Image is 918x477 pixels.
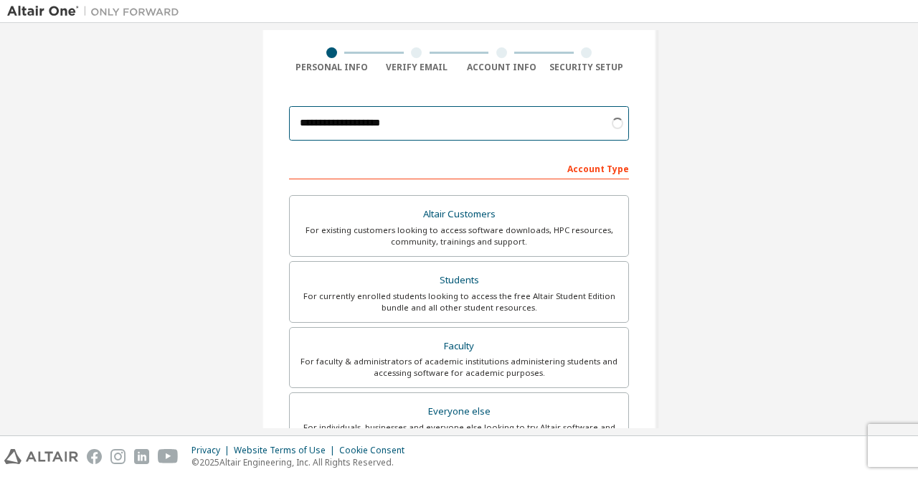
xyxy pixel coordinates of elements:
div: Altair Customers [298,204,620,225]
img: Altair One [7,4,186,19]
div: For currently enrolled students looking to access the free Altair Student Edition bundle and all ... [298,291,620,313]
div: Website Terms of Use [234,445,339,456]
div: Privacy [191,445,234,456]
img: instagram.svg [110,449,126,464]
div: Verify Email [374,62,460,73]
div: Students [298,270,620,291]
div: Everyone else [298,402,620,422]
div: Account Info [459,62,544,73]
div: For existing customers looking to access software downloads, HPC resources, community, trainings ... [298,225,620,247]
p: © 2025 Altair Engineering, Inc. All Rights Reserved. [191,456,413,468]
div: Faculty [298,336,620,356]
img: youtube.svg [158,449,179,464]
img: altair_logo.svg [4,449,78,464]
div: Cookie Consent [339,445,413,456]
div: Security Setup [544,62,630,73]
div: For faculty & administrators of academic institutions administering students and accessing softwa... [298,356,620,379]
img: linkedin.svg [134,449,149,464]
div: Personal Info [289,62,374,73]
div: Account Type [289,156,629,179]
img: facebook.svg [87,449,102,464]
div: For individuals, businesses and everyone else looking to try Altair software and explore our prod... [298,422,620,445]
